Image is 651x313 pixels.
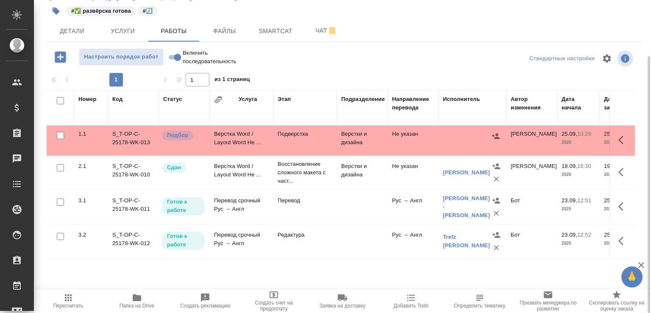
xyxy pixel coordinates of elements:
[65,7,137,14] span: ✅ развёрска готова
[562,131,577,137] p: 25.09,
[337,158,388,187] td: Верстки и дизайна
[443,169,490,176] a: [PERSON_NAME]
[83,52,159,62] span: Настроить порядок работ
[562,95,595,112] div: Дата начала
[78,130,104,138] div: 1.1
[443,195,490,218] a: [PERSON_NAME] -[PERSON_NAME]
[53,303,83,309] span: Пересчитать
[394,303,428,309] span: Добавить Todo
[161,231,206,251] div: Исполнитель может приступить к работе
[625,268,639,286] span: 🙏
[153,26,194,36] span: Работы
[278,160,333,185] p: Восстановление сложного макета с част...
[617,50,635,67] span: Посмотреть информацию
[388,158,439,187] td: Не указан
[78,162,104,170] div: 2.1
[604,95,638,112] div: Дата завершения
[597,48,617,69] span: Настроить таблицу
[108,192,159,222] td: S_T-OP-C-25178-WK-011
[161,130,206,141] div: Можно подбирать исполнителей
[180,303,231,309] span: Создать рекламацию
[443,95,480,103] div: Исполнитель
[490,241,503,254] button: Удалить
[210,158,273,187] td: Верстка Word / Layout Word Не ...
[562,239,595,248] p: 2025
[167,232,200,249] p: Готов к работе
[621,266,643,288] button: 🙏
[388,192,439,222] td: Рус → Англ
[445,289,514,313] button: Определить тематику
[278,130,333,138] p: Подверстка
[443,234,490,249] a: Trefz [PERSON_NAME]
[112,95,122,103] div: Код
[490,160,503,173] button: Назначить
[167,163,181,172] p: Сдан
[454,303,505,309] span: Определить тематику
[210,226,273,256] td: Перевод срочный Рус → Англ
[388,126,439,155] td: Не указан
[210,192,273,222] td: Перевод срочный Рус → Англ
[341,95,385,103] div: Подразделение
[562,197,577,204] p: 23.09,
[604,205,638,213] p: 2025
[137,7,159,14] span: 🔄️
[161,162,206,173] div: Менеджер проверил работу исполнителя, передает ее на следующий этап
[163,95,182,103] div: Статус
[490,173,503,185] button: Удалить
[506,192,557,222] td: Бот
[161,196,206,216] div: Исполнитель может приступить к работе
[34,289,103,313] button: Пересчитать
[490,207,503,220] button: Удалить
[239,289,308,313] button: Создать счет на предоплату
[337,126,388,155] td: Верстки и дизайна
[392,95,434,112] div: Направление перевода
[506,158,557,187] td: [PERSON_NAME]
[210,126,273,155] td: Верстка Word / Layout Word Не ...
[120,303,154,309] span: Папка на Drive
[52,26,92,36] span: Детали
[604,170,638,179] p: 2025
[143,7,153,15] p: #🔄️
[108,126,159,155] td: S_T-OP-C-25178-WK-013
[278,196,333,205] p: Перевод
[103,26,143,36] span: Услуги
[604,239,638,248] p: 2025
[604,232,620,238] p: 25.09,
[306,25,347,36] span: Чат
[604,131,620,137] p: 25.09,
[278,231,333,239] p: Редактура
[613,162,634,182] button: Здесь прячутся важные кнопки
[613,130,634,150] button: Здесь прячутся важные кнопки
[604,138,638,147] p: 2025
[613,231,634,251] button: Здесь прячутся важные кнопки
[562,232,577,238] p: 23.09,
[527,52,597,65] div: split button
[587,300,646,312] span: Скопировать ссылку на оценку заказа
[506,226,557,256] td: Бот
[490,229,503,241] button: Назначить
[514,289,582,313] button: Призвать менеджера по развитию
[239,95,257,103] div: Услуга
[388,226,439,256] td: Рус → Англ
[562,205,595,213] p: 2025
[562,170,595,179] p: 2025
[320,303,365,309] span: Заявка на доставку
[278,95,291,103] div: Этап
[511,95,553,112] div: Автор изменения
[490,194,503,207] button: Назначить
[577,163,591,169] p: 16:30
[613,196,634,217] button: Здесь прячутся важные кнопки
[582,289,651,313] button: Скопировать ссылку на оценку заказа
[255,26,296,36] span: Smartcat
[108,226,159,256] td: S_T-OP-C-25178-WK-012
[214,74,250,87] span: из 1 страниц
[167,131,188,140] p: Подбор
[604,197,620,204] p: 25.09,
[78,231,104,239] div: 3.2
[71,7,131,15] p: #✅ развёрска готова
[204,26,245,36] span: Файлы
[78,196,104,205] div: 3.1
[577,232,591,238] p: 12:52
[183,49,236,66] span: Включить последовательность
[562,163,577,169] p: 18.09,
